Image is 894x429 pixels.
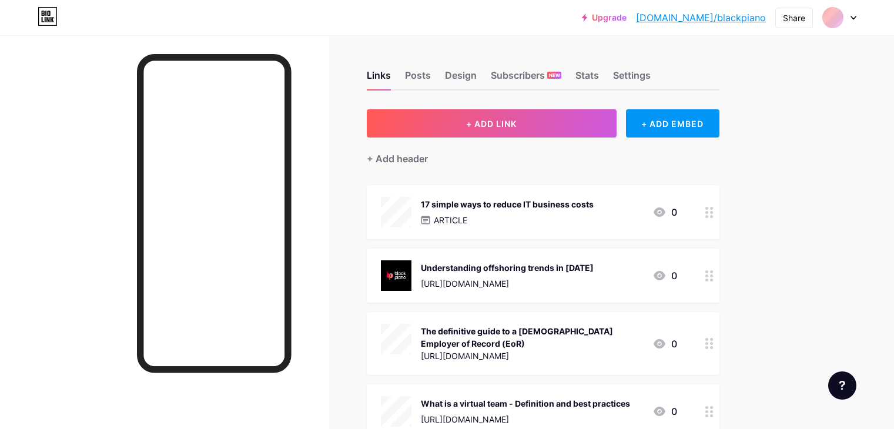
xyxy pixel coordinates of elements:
[421,277,594,290] div: [URL][DOMAIN_NAME]
[367,109,617,138] button: + ADD LINK
[636,11,766,25] a: [DOMAIN_NAME]/blackpiano
[783,12,805,24] div: Share
[367,152,428,166] div: + Add header
[652,404,677,418] div: 0
[381,260,411,291] img: Understanding offshoring trends in 2024
[652,269,677,283] div: 0
[367,68,391,89] div: Links
[652,337,677,351] div: 0
[421,325,643,350] div: The definitive guide to a [DEMOGRAPHIC_DATA] Employer of Record (EoR)
[466,119,517,129] span: + ADD LINK
[405,68,431,89] div: Posts
[421,262,594,274] div: Understanding offshoring trends in [DATE]
[582,13,627,22] a: Upgrade
[491,68,561,89] div: Subscribers
[445,68,477,89] div: Design
[421,350,643,362] div: [URL][DOMAIN_NAME]
[626,109,719,138] div: + ADD EMBED
[434,214,467,226] p: ARTICLE
[549,72,560,79] span: NEW
[613,68,651,89] div: Settings
[421,413,630,425] div: [URL][DOMAIN_NAME]
[421,198,594,210] div: 17 simple ways to reduce IT business costs
[652,205,677,219] div: 0
[421,397,630,410] div: What is a virtual team - Definition and best practices
[575,68,599,89] div: Stats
